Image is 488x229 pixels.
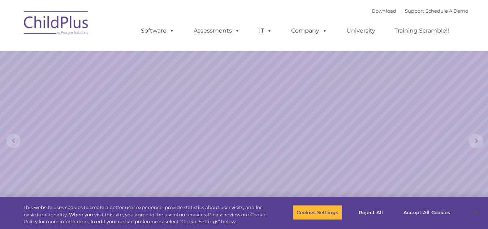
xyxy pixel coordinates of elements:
a: IT [252,24,279,38]
a: Training Scramble!! [387,24,456,38]
a: Schedule A Demo [426,8,468,14]
button: Close [468,204,484,220]
button: Reject All [348,205,393,220]
div: This website uses cookies to create a better user experience, provide statistics about user visit... [23,204,268,225]
a: University [339,24,383,38]
button: Accept All Cookies [400,205,454,220]
a: Company [284,24,334,38]
font: | [372,8,468,14]
img: ChildPlus by Procare Solutions [20,6,92,42]
button: Cookies Settings [293,205,342,220]
a: Download [372,8,396,14]
a: Software [134,24,182,38]
a: Support [405,8,424,14]
a: Assessments [186,24,247,38]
